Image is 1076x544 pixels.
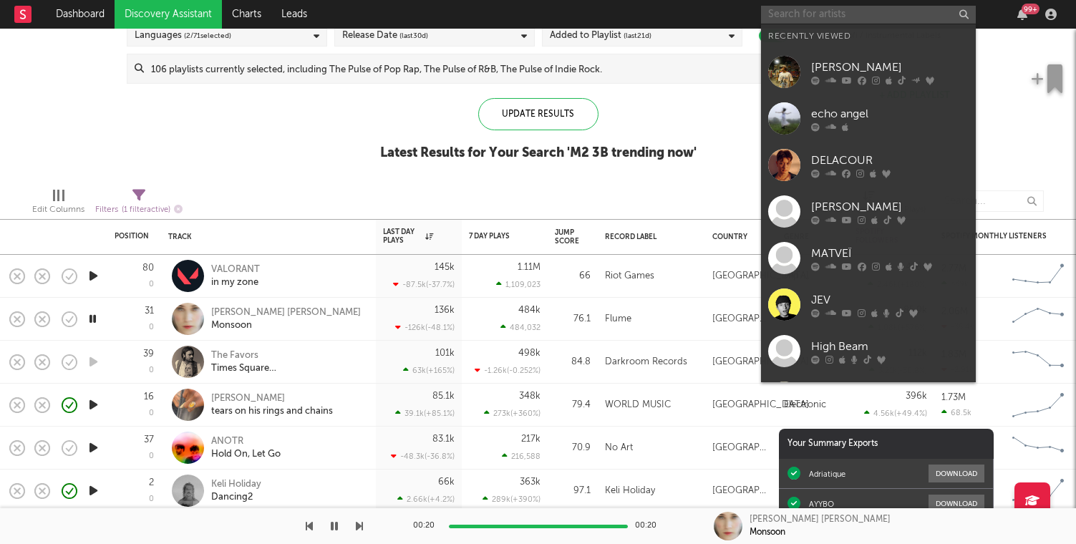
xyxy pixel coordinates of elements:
[149,324,154,331] div: 0
[95,201,183,219] div: Filters
[906,392,927,401] div: 396k
[144,435,154,445] div: 37
[811,245,969,262] div: MATVEÏ
[712,439,770,457] div: [GEOGRAPHIC_DATA]
[941,232,1049,241] div: Spotify Monthly Listeners
[635,518,664,535] div: 00:20
[768,28,969,45] div: Recently Viewed
[211,263,260,289] a: VALORANTin my zone
[211,392,333,405] div: [PERSON_NAME]
[555,354,591,371] div: 84.8
[555,228,579,246] div: Jump Score
[809,469,845,479] div: Adriatique
[784,397,826,414] div: Electronic
[811,291,969,309] div: JEV
[605,268,654,285] div: Riot Games
[484,409,541,418] div: 273k ( +360 % )
[809,499,834,509] div: AYYBO
[605,397,671,414] div: WORLD MUSIC
[555,268,591,285] div: 66
[811,105,969,122] div: echo angel
[750,526,785,539] div: Monsoon
[391,452,455,461] div: -48.3k ( -36.8 % )
[135,27,231,44] div: Languages
[1006,473,1070,509] svg: Chart title
[1006,258,1070,294] svg: Chart title
[502,452,541,461] div: 216,588
[518,263,541,272] div: 1.11M
[605,311,631,328] div: Flume
[811,198,969,215] div: [PERSON_NAME]
[500,323,541,332] div: 484,032
[929,495,984,513] button: Download
[761,95,976,142] a: echo angel
[211,306,361,332] a: [PERSON_NAME] [PERSON_NAME]Monsoon
[761,188,976,235] a: [PERSON_NAME]
[518,306,541,315] div: 484k
[211,349,365,362] div: The Favors
[811,59,969,76] div: [PERSON_NAME]
[115,232,149,241] div: Position
[761,142,976,188] a: DELACOUR
[149,281,154,288] div: 0
[149,452,154,460] div: 0
[605,233,691,241] div: Record Label
[380,145,697,162] div: Latest Results for Your Search ' M2 3B trending now '
[211,405,333,418] div: tears on his rings and chains
[605,439,633,457] div: No Art
[811,338,969,355] div: High Beam
[941,408,971,417] div: 68.5k
[761,235,976,281] a: MATVEÏ
[521,434,541,444] div: 217k
[761,328,976,374] a: High Beam
[144,392,154,402] div: 16
[1022,4,1039,14] div: 99 +
[399,27,428,44] span: (last 30 d)
[143,349,154,359] div: 39
[712,482,770,500] div: [GEOGRAPHIC_DATA]
[435,263,455,272] div: 145k
[483,495,541,504] div: 289k ( +390 % )
[1006,387,1070,423] svg: Chart title
[929,465,984,482] button: Download
[142,263,154,273] div: 80
[168,233,362,241] div: Track
[413,518,442,535] div: 00:20
[712,354,809,371] div: [GEOGRAPHIC_DATA]
[211,435,281,461] a: ANOTRHold On, Let Go
[750,513,891,526] div: [PERSON_NAME] [PERSON_NAME]
[605,482,655,500] div: Keli Holiday
[519,392,541,401] div: 348k
[555,397,591,414] div: 79.4
[1017,9,1027,20] button: 99+
[149,409,154,417] div: 0
[712,397,809,414] div: [GEOGRAPHIC_DATA]
[144,54,949,83] input: 106 playlists currently selected, including The Pulse of Pop Rap, The Pulse of R&B, The Pulse of ...
[95,183,183,225] div: Filters(1 filter active)
[779,429,994,459] div: Your Summary Exports
[811,152,969,169] div: DELACOUR
[435,349,455,358] div: 101k
[624,27,651,44] span: (last 21 d)
[438,477,455,487] div: 66k
[550,27,651,44] div: Added to Playlist
[761,281,976,328] a: JEV
[496,280,541,289] div: 1,109,023
[520,477,541,487] div: 363k
[941,393,966,402] div: 1.73M
[211,306,361,319] div: [PERSON_NAME] [PERSON_NAME]
[149,366,154,374] div: 0
[432,392,455,401] div: 85.1k
[761,374,976,421] a: SIENNA SPIRO
[149,495,154,503] div: 0
[395,323,455,332] div: -126k ( -48.1 % )
[555,482,591,500] div: 97.1
[211,276,260,289] div: in my zone
[32,183,84,225] div: Edit Columns
[864,409,927,418] div: 4.56k ( +49.4 % )
[432,434,455,444] div: 83.1k
[211,263,260,276] div: VALORANT
[761,6,976,24] input: Search for artists
[395,409,455,418] div: 39.1k ( +85.1 % )
[712,311,770,328] div: [GEOGRAPHIC_DATA]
